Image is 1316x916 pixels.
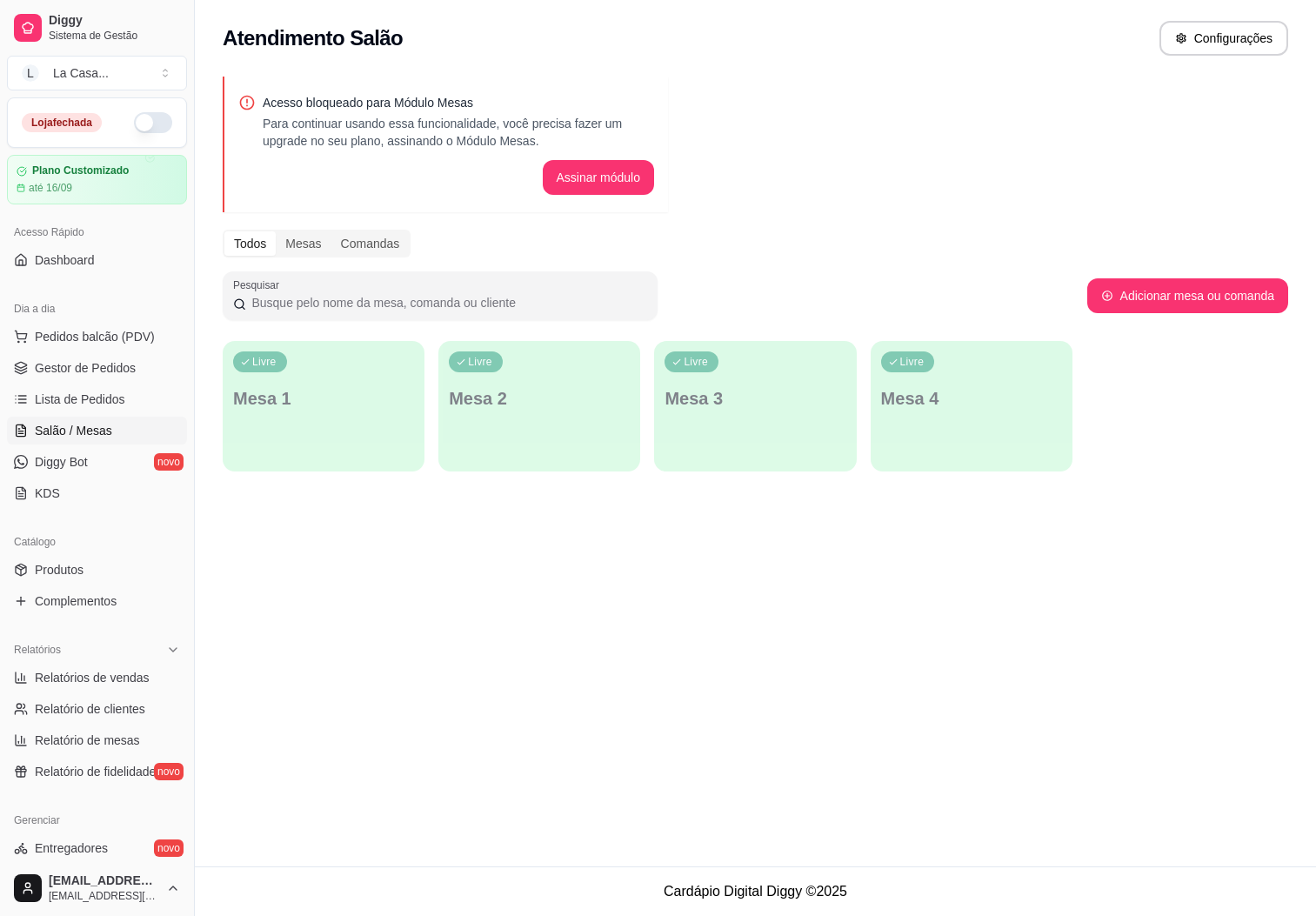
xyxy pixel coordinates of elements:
[7,758,187,786] a: Relatório de fidelidadenovo
[53,64,109,82] div: La Casa ...
[29,181,72,195] article: até 16/09
[22,113,102,132] div: Loja fechada
[49,13,180,29] span: Diggy
[7,587,187,615] a: Complementos
[871,341,1072,471] button: LivreMesa 4
[263,94,654,111] p: Acesso bloqueado para Módulo Mesas
[543,160,655,195] button: Assinar módulo
[134,112,172,133] button: Alterar Status
[7,354,187,382] a: Gestor de Pedidos
[233,277,285,292] label: Pesquisar
[438,341,640,471] button: LivreMesa 2
[224,231,276,256] div: Todos
[35,359,136,377] span: Gestor de Pedidos
[35,669,150,686] span: Relatórios de vendas
[49,29,180,43] span: Sistema de Gestão
[7,56,187,90] button: Select a team
[684,355,708,369] p: Livre
[7,7,187,49] a: DiggySistema de Gestão
[7,726,187,754] a: Relatório de mesas
[7,834,187,862] a: Entregadoresnovo
[7,155,187,204] a: Plano Customizadoaté 16/09
[7,556,187,584] a: Produtos
[32,164,129,177] article: Plano Customizado
[331,231,410,256] div: Comandas
[7,295,187,323] div: Dia a dia
[35,561,84,578] span: Produtos
[35,732,140,749] span: Relatório de mesas
[246,294,647,311] input: Pesquisar
[35,453,88,471] span: Diggy Bot
[49,873,159,889] span: [EMAIL_ADDRESS][DOMAIN_NAME]
[233,386,414,411] p: Mesa 1
[7,246,187,274] a: Dashboard
[252,355,277,369] p: Livre
[468,355,492,369] p: Livre
[195,866,1316,916] footer: Cardápio Digital Diggy © 2025
[223,341,424,471] button: LivreMesa 1
[35,422,112,439] span: Salão / Mesas
[1159,21,1288,56] button: Configurações
[7,806,187,834] div: Gerenciar
[276,231,331,256] div: Mesas
[654,341,856,471] button: LivreMesa 3
[35,592,117,610] span: Complementos
[7,323,187,351] button: Pedidos balcão (PDV)
[881,386,1062,411] p: Mesa 4
[900,355,925,369] p: Livre
[35,251,95,269] span: Dashboard
[263,115,654,150] p: Para continuar usando essa funcionalidade, você precisa fazer um upgrade no seu plano, assinando ...
[1087,278,1288,313] button: Adicionar mesa ou comanda
[7,218,187,246] div: Acesso Rápido
[35,391,125,408] span: Lista de Pedidos
[7,417,187,445] a: Salão / Mesas
[35,700,145,718] span: Relatório de clientes
[35,839,108,857] span: Entregadores
[14,643,61,657] span: Relatórios
[7,448,187,476] a: Diggy Botnovo
[7,479,187,507] a: KDS
[7,695,187,723] a: Relatório de clientes
[35,763,156,780] span: Relatório de fidelidade
[7,385,187,413] a: Lista de Pedidos
[449,386,630,411] p: Mesa 2
[665,386,845,411] p: Mesa 3
[7,867,187,909] button: [EMAIL_ADDRESS][DOMAIN_NAME][EMAIL_ADDRESS][DOMAIN_NAME]
[7,528,187,556] div: Catálogo
[35,485,60,502] span: KDS
[49,889,159,903] span: [EMAIL_ADDRESS][DOMAIN_NAME]
[7,664,187,692] a: Relatórios de vendas
[35,328,155,345] span: Pedidos balcão (PDV)
[223,24,403,52] h2: Atendimento Salão
[22,64,39,82] span: L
